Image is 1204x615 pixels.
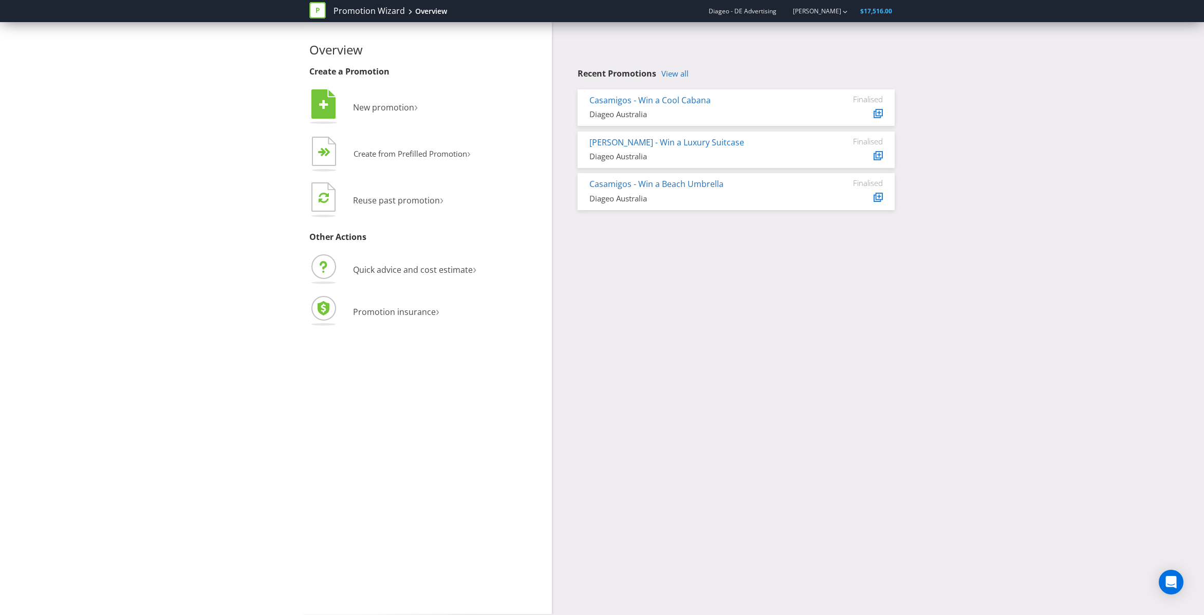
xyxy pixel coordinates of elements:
[821,178,883,188] div: Finalised
[578,68,656,79] span: Recent Promotions
[415,6,447,16] div: Overview
[309,134,471,175] button: Create from Prefilled Promotion›
[324,147,331,157] tspan: 
[589,137,744,148] a: [PERSON_NAME] - Win a Luxury Suitcase
[436,302,439,319] span: ›
[319,99,328,110] tspan: 
[353,102,414,113] span: New promotion
[353,264,473,275] span: Quick advice and cost estimate
[309,67,545,77] h3: Create a Promotion
[353,195,440,206] span: Reuse past promotion
[440,191,443,208] span: ›
[589,178,724,190] a: Casamigos - Win a Beach Umbrella
[589,95,711,106] a: Casamigos - Win a Cool Cabana
[661,69,689,78] a: View all
[589,193,806,204] div: Diageo Australia
[309,43,545,57] h2: Overview
[821,137,883,146] div: Finalised
[589,151,806,162] div: Diageo Australia
[309,233,545,242] h3: Other Actions
[1159,570,1183,594] div: Open Intercom Messenger
[783,7,841,15] a: [PERSON_NAME]
[414,98,418,115] span: ›
[309,306,439,318] a: Promotion insurance›
[467,145,471,161] span: ›
[473,260,476,277] span: ›
[353,306,436,318] span: Promotion insurance
[589,109,806,120] div: Diageo Australia
[309,264,476,275] a: Quick advice and cost estimate›
[709,7,776,15] span: Diageo - DE Advertising
[860,7,892,15] span: $17,516.00
[821,95,883,104] div: Finalised
[334,5,405,17] a: Promotion Wizard
[354,148,467,159] span: Create from Prefilled Promotion
[319,192,329,203] tspan: 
